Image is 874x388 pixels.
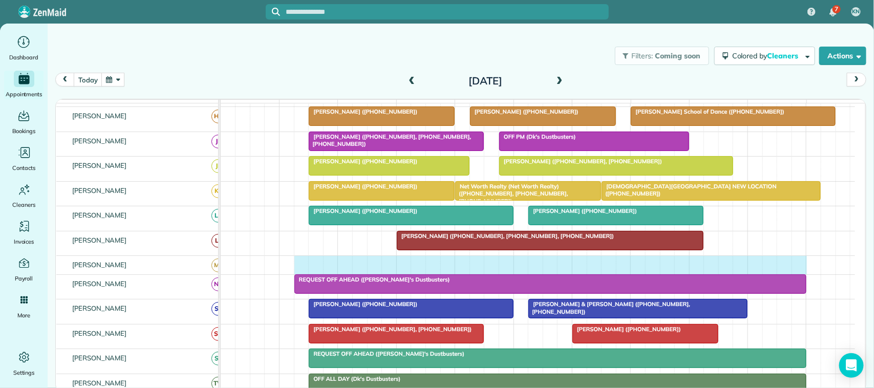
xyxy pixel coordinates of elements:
[822,1,844,24] div: 7 unread notifications
[470,108,579,115] span: [PERSON_NAME] ([PHONE_NUMBER])
[839,353,864,378] div: Open Intercom Messenger
[4,107,44,136] a: Bookings
[211,159,225,173] span: JR
[74,73,102,87] button: today
[308,158,418,165] span: [PERSON_NAME] ([PHONE_NUMBER])
[272,8,280,16] svg: Focus search
[308,375,401,382] span: OFF ALL DAY (Dk's Dustbusters)
[15,273,33,284] span: Payroll
[397,102,420,110] span: 10am
[70,261,129,269] span: [PERSON_NAME]
[308,108,418,115] span: [PERSON_NAME] ([PHONE_NUMBER])
[308,133,471,147] span: [PERSON_NAME] ([PHONE_NUMBER], [PHONE_NUMBER], [PHONE_NUMBER])
[266,8,280,16] button: Focus search
[294,276,451,283] span: REQUEST OFF AHEAD ([PERSON_NAME]'s Dustbusters)
[13,368,35,378] span: Settings
[807,102,825,110] span: 5pm
[211,258,225,272] span: MB
[221,102,240,110] span: 7am
[601,183,777,197] span: [DEMOGRAPHIC_DATA][GEOGRAPHIC_DATA] NEW LOCATION ([PHONE_NUMBER])
[9,52,38,62] span: Dashboard
[630,108,785,115] span: [PERSON_NAME] School of Dance ([PHONE_NUMBER])
[55,73,75,87] button: prev
[70,186,129,195] span: [PERSON_NAME]
[70,354,129,362] span: [PERSON_NAME]
[499,133,577,140] span: OFF PM (Dk's Dustbusters)
[12,200,35,210] span: Cleaners
[690,102,708,110] span: 3pm
[211,302,225,316] span: SB
[211,135,225,148] span: JB
[528,207,637,214] span: [PERSON_NAME] ([PHONE_NUMBER])
[308,300,418,308] span: [PERSON_NAME] ([PHONE_NUMBER])
[847,73,866,87] button: next
[499,158,663,165] span: [PERSON_NAME] ([PHONE_NUMBER], [PHONE_NUMBER])
[4,34,44,62] a: Dashboard
[768,51,800,60] span: Cleaners
[14,236,34,247] span: Invoices
[211,277,225,291] span: NN
[211,234,225,248] span: LF
[70,304,129,312] span: [PERSON_NAME]
[631,102,649,110] span: 2pm
[655,51,701,60] span: Coming soon
[70,329,129,337] span: [PERSON_NAME]
[4,349,44,378] a: Settings
[17,310,30,320] span: More
[211,110,225,123] span: HC
[819,47,866,65] button: Actions
[455,183,568,205] span: Net Worth Realty (Net Worth Realty) ([PHONE_NUMBER], [PHONE_NUMBER], [PHONE_NUMBER])
[732,51,802,60] span: Colored by
[211,184,225,198] span: KB
[421,75,549,87] h2: [DATE]
[70,236,129,244] span: [PERSON_NAME]
[852,8,860,16] span: KN
[714,47,815,65] button: Colored byCleaners
[572,102,590,110] span: 1pm
[308,350,465,357] span: REQUEST OFF AHEAD ([PERSON_NAME]'s Dustbusters)
[70,279,129,288] span: [PERSON_NAME]
[632,51,653,60] span: Filters:
[514,102,536,110] span: 12pm
[70,137,129,145] span: [PERSON_NAME]
[12,163,35,173] span: Contacts
[211,352,225,365] span: SP
[70,161,129,169] span: [PERSON_NAME]
[338,102,357,110] span: 9am
[12,126,36,136] span: Bookings
[308,207,418,214] span: [PERSON_NAME] ([PHONE_NUMBER])
[835,5,838,13] span: 7
[455,102,478,110] span: 11am
[70,112,129,120] span: [PERSON_NAME]
[4,71,44,99] a: Appointments
[6,89,42,99] span: Appointments
[280,102,299,110] span: 8am
[211,209,225,223] span: LS
[4,218,44,247] a: Invoices
[308,183,418,190] span: [PERSON_NAME] ([PHONE_NUMBER])
[4,255,44,284] a: Payroll
[396,232,614,240] span: [PERSON_NAME] ([PHONE_NUMBER], [PHONE_NUMBER], [PHONE_NUMBER])
[211,327,225,341] span: SM
[4,144,44,173] a: Contacts
[70,379,129,387] span: [PERSON_NAME]
[748,102,766,110] span: 4pm
[528,300,690,315] span: [PERSON_NAME] & [PERSON_NAME] ([PHONE_NUMBER], [PHONE_NUMBER])
[572,326,681,333] span: [PERSON_NAME] ([PHONE_NUMBER])
[70,211,129,219] span: [PERSON_NAME]
[308,326,472,333] span: [PERSON_NAME] ([PHONE_NUMBER], [PHONE_NUMBER])
[4,181,44,210] a: Cleaners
